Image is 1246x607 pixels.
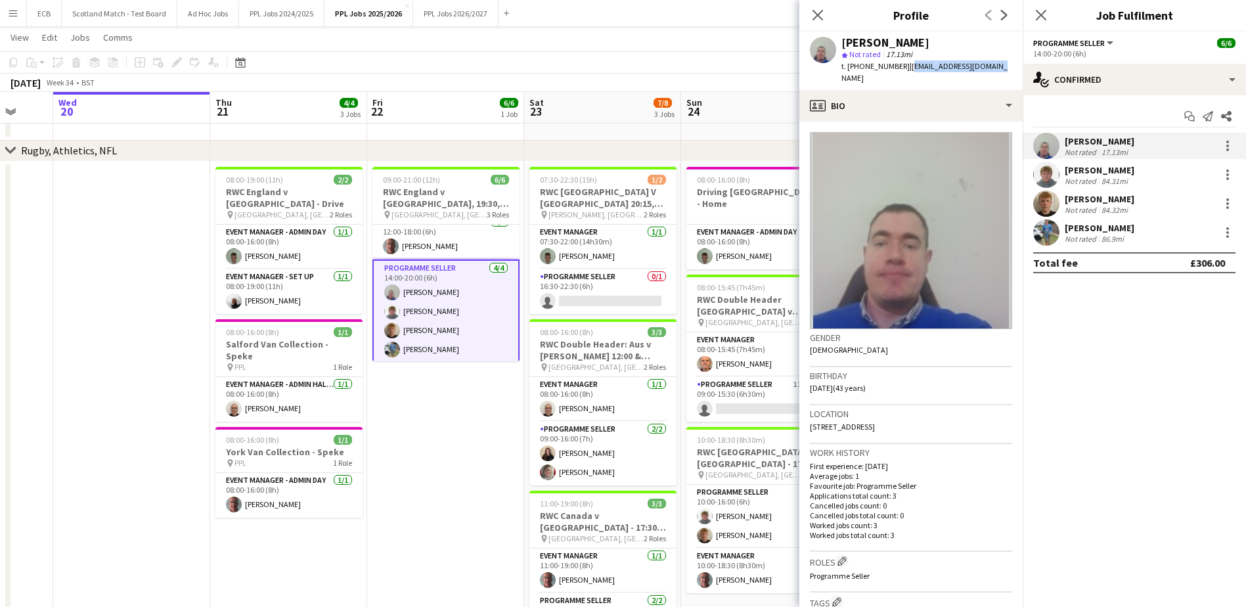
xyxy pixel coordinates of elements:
h3: Profile [799,7,1023,24]
span: 1/2 [648,175,666,185]
a: View [5,29,34,46]
span: 2 Roles [330,210,352,219]
p: Applications total count: 3 [810,491,1012,501]
div: Not rated [1065,205,1099,215]
button: PPL Jobs 2024/2025 [239,1,324,26]
span: Edit [42,32,57,43]
div: 84.32mi [1099,205,1130,215]
h3: Salford Van Collection - Speke [215,338,363,362]
span: 2 Roles [644,362,666,372]
div: [DATE] [11,76,41,89]
span: 20 [56,104,77,119]
app-card-role: Event Manager - Admin Day1/108:00-16:00 (8h)[PERSON_NAME] [215,225,363,269]
app-job-card: 07:30-22:30 (15h)1/2RWC [GEOGRAPHIC_DATA] V [GEOGRAPHIC_DATA] 20:15, [GEOGRAPHIC_DATA] [PERSON_NA... [529,167,677,314]
span: Sun [686,97,702,108]
a: Edit [37,29,62,46]
span: Fri [372,97,383,108]
div: 3 Jobs [654,109,675,119]
div: [PERSON_NAME] [1065,222,1134,234]
button: PPL Jobs 2026/2027 [413,1,499,26]
p: Worked jobs total count: 3 [810,530,1012,540]
span: 08:00-16:00 (8h) [226,327,279,337]
span: t. [PHONE_NUMBER] [841,61,910,71]
button: ECB [27,1,62,26]
app-card-role: Programme Seller1I0/109:00-15:30 (6h30m) [686,377,834,422]
app-card-role: Programme Seller2/209:00-16:00 (7h)[PERSON_NAME][PERSON_NAME] [529,422,677,485]
button: PPL Jobs 2025/2026 [324,1,413,26]
span: PPL [234,362,246,372]
span: 22 [370,104,383,119]
p: Cancelled jobs total count: 0 [810,510,1012,520]
span: 08:00-15:45 (7h45m) [697,282,765,292]
span: [GEOGRAPHIC_DATA], [GEOGRAPHIC_DATA] [705,470,801,480]
app-job-card: 08:00-16:00 (8h)1/1York Van Collection - Speke PPL1 RoleEvent Manager - Admin Day1/108:00-16:00 (... [215,427,363,518]
button: Ad Hoc Jobs [177,1,239,26]
app-job-card: 08:00-16:00 (8h)1/1Driving [GEOGRAPHIC_DATA] - Home1 RoleEvent Manager - Admin Day1/108:00-16:00 ... [686,167,834,269]
app-card-role: Event Manager - Admin Day1/108:00-16:00 (8h)[PERSON_NAME] [686,225,834,269]
span: [GEOGRAPHIC_DATA], [GEOGRAPHIC_DATA] [391,210,487,219]
app-job-card: 08:00-16:00 (8h)1/1Salford Van Collection - Speke PPL1 RoleEvent Manager - Admin Half Day1/108:00... [215,319,363,422]
div: Rugby, Athletics, NFL [21,144,117,157]
h3: RWC [GEOGRAPHIC_DATA] V [GEOGRAPHIC_DATA] 20:15, [GEOGRAPHIC_DATA] [529,186,677,210]
p: Average jobs: 1 [810,471,1012,481]
div: Confirmed [1023,64,1246,95]
span: 6/6 [491,175,509,185]
app-card-role: Programme Seller2/210:00-16:00 (6h)[PERSON_NAME][PERSON_NAME] [686,485,834,549]
div: 08:00-16:00 (8h)3/3RWC Double Header: Aus v [PERSON_NAME] 12:00 & [PERSON_NAME] v Wal 14:45 - [GE... [529,319,677,485]
span: Jobs [70,32,90,43]
div: Not rated [1065,147,1099,157]
span: 3/3 [648,499,666,508]
span: 7/8 [654,98,672,108]
app-card-role: Event Manager1/110:00-18:30 (8h30m)[PERSON_NAME] [686,549,834,593]
div: 09:00-21:00 (12h)6/6RWC England v [GEOGRAPHIC_DATA], 19:30, [GEOGRAPHIC_DATA] [GEOGRAPHIC_DATA], ... [372,167,520,361]
p: Cancelled jobs count: 0 [810,501,1012,510]
div: 14:00-20:00 (6h) [1033,49,1235,58]
span: Week 34 [43,78,76,87]
span: 1/1 [334,327,352,337]
div: 84.31mi [1099,176,1130,186]
app-card-role: Event Manager1/108:00-15:45 (7h45m)[PERSON_NAME] [686,332,834,377]
span: 2/2 [334,175,352,185]
span: [DATE] (43 years) [810,383,866,393]
span: 09:00-21:00 (12h) [383,175,440,185]
span: 6/6 [1217,38,1235,48]
span: 24 [684,104,702,119]
span: 17.13mi [883,49,915,59]
h3: RWC Canada v [GEOGRAPHIC_DATA] - 17:30, [GEOGRAPHIC_DATA] [529,510,677,533]
h3: RWC England v [GEOGRAPHIC_DATA], 19:30, [GEOGRAPHIC_DATA] [372,186,520,210]
div: 86.9mi [1099,234,1126,244]
span: [GEOGRAPHIC_DATA], [GEOGRAPHIC_DATA] [548,362,644,372]
span: Thu [215,97,232,108]
span: 21 [213,104,232,119]
span: Programme Seller [1033,38,1105,48]
span: Wed [58,97,77,108]
p: Favourite job: Programme Seller [810,481,1012,491]
span: 08:00-19:00 (11h) [226,175,283,185]
span: 08:00-16:00 (8h) [540,327,593,337]
h3: Driving [GEOGRAPHIC_DATA] - Home [686,186,834,210]
app-card-role: Event Manager - Admin Half Day1/108:00-16:00 (8h)[PERSON_NAME] [215,377,363,422]
app-card-role: Event Manager1/111:00-19:00 (8h)[PERSON_NAME] [529,549,677,593]
div: [PERSON_NAME] [1065,164,1134,176]
div: £306.00 [1190,256,1225,269]
app-card-role: Event Manager1/108:00-16:00 (8h)[PERSON_NAME] [529,377,677,422]
div: 08:00-15:45 (7h45m)1/2RWC Double Header [GEOGRAPHIC_DATA] v [GEOGRAPHIC_DATA] 12:00 & [GEOGRAPHIC... [686,275,834,422]
span: [GEOGRAPHIC_DATA], [GEOGRAPHIC_DATA] [548,533,644,543]
span: 07:30-22:30 (15h) [540,175,597,185]
p: First experience: [DATE] [810,461,1012,471]
app-card-role: Team Leader1/112:00-18:00 (6h)[PERSON_NAME] [372,215,520,259]
button: Programme Seller [1033,38,1115,48]
span: 23 [527,104,544,119]
app-card-role: Event Manager1/107:30-22:00 (14h30m)[PERSON_NAME] [529,225,677,269]
h3: Roles [810,554,1012,568]
app-job-card: 08:00-19:00 (11h)2/2RWC England v [GEOGRAPHIC_DATA] - Drive [GEOGRAPHIC_DATA], [GEOGRAPHIC_DATA]2... [215,167,363,314]
app-job-card: 10:00-18:30 (8h30m)3/3RWC [GEOGRAPHIC_DATA] v [GEOGRAPHIC_DATA] - 17:30, [GEOGRAPHIC_DATA] [GEOGR... [686,427,834,593]
div: [PERSON_NAME] [1065,193,1134,205]
span: [PERSON_NAME], [GEOGRAPHIC_DATA] [548,210,644,219]
a: Comms [98,29,138,46]
span: 08:00-16:00 (8h) [697,175,750,185]
h3: Gender [810,332,1012,344]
